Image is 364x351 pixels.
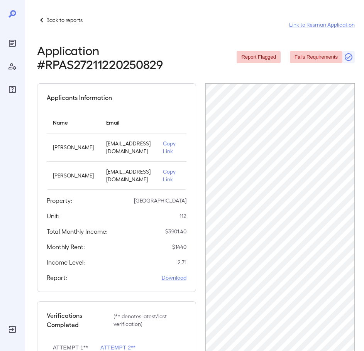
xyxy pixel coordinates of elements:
[46,16,83,24] p: Back to reports
[106,140,151,155] p: [EMAIL_ADDRESS][DOMAIN_NAME]
[47,273,67,282] h5: Report:
[37,43,227,71] h2: Application # RPAS27211220250829
[47,211,59,221] h5: Unit:
[163,140,176,155] p: Copy Link
[290,54,342,61] span: Fails Requirements
[237,54,281,61] span: Report Flagged
[113,312,186,328] p: (** denotes latest/last verification)
[163,168,176,183] p: Copy Link
[172,243,186,251] p: $ 1440
[6,60,19,73] div: Manage Users
[53,143,94,151] p: [PERSON_NAME]
[6,323,19,336] div: Log Out
[6,37,19,49] div: Reports
[106,168,151,183] p: [EMAIL_ADDRESS][DOMAIN_NAME]
[100,111,157,133] th: Email
[47,242,85,251] h5: Monthly Rent:
[53,172,94,179] p: [PERSON_NAME]
[178,258,186,266] p: 2.71
[134,197,186,204] p: [GEOGRAPHIC_DATA]
[47,311,107,329] h5: Verifications Completed
[47,93,112,102] h5: Applicants Information
[47,111,100,133] th: Name
[6,83,19,96] div: FAQ
[165,228,186,235] p: $ 3901.40
[289,21,355,29] a: Link to Resman Application
[179,212,186,220] p: 112
[47,258,85,267] h5: Income Level:
[47,111,212,190] table: simple table
[342,51,355,63] button: Close Report
[47,196,72,205] h5: Property:
[47,227,108,236] h5: Total Monthly Income:
[162,274,186,282] a: Download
